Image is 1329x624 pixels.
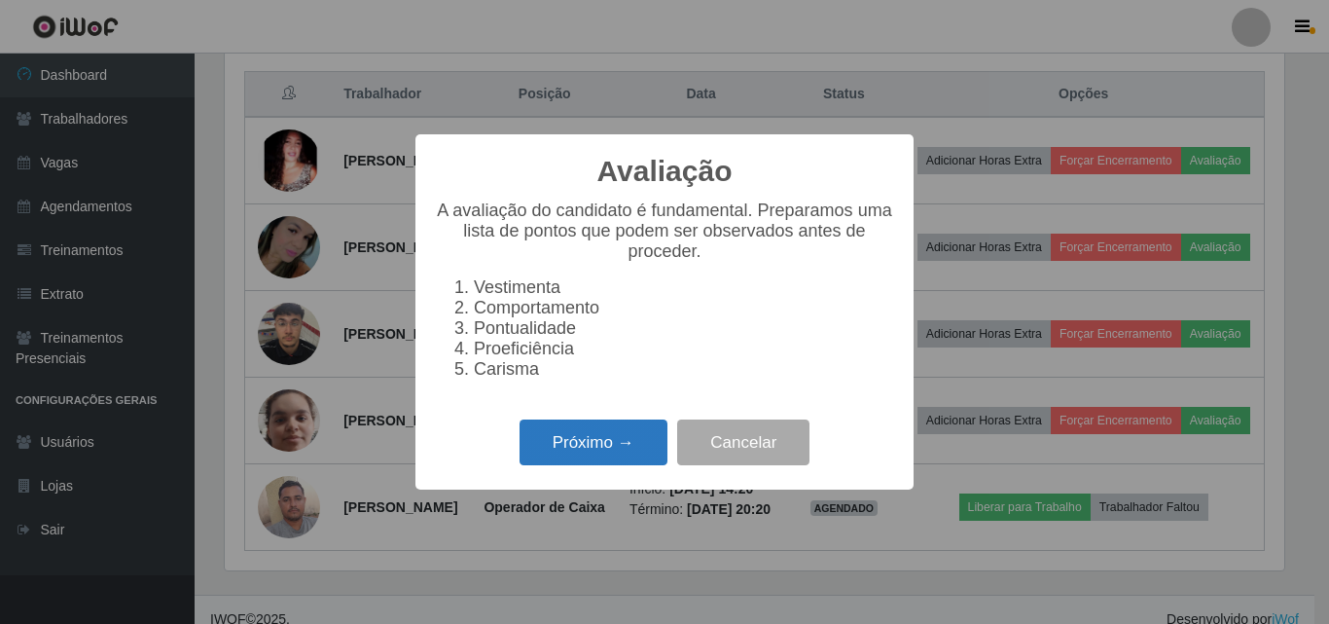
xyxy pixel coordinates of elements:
li: Comportamento [474,298,894,318]
h2: Avaliação [597,154,733,189]
li: Pontualidade [474,318,894,339]
button: Próximo → [520,420,667,465]
button: Cancelar [677,420,809,465]
li: Vestimenta [474,277,894,298]
li: Proeficiência [474,339,894,359]
li: Carisma [474,359,894,380]
p: A avaliação do candidato é fundamental. Preparamos uma lista de pontos que podem ser observados a... [435,201,894,262]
